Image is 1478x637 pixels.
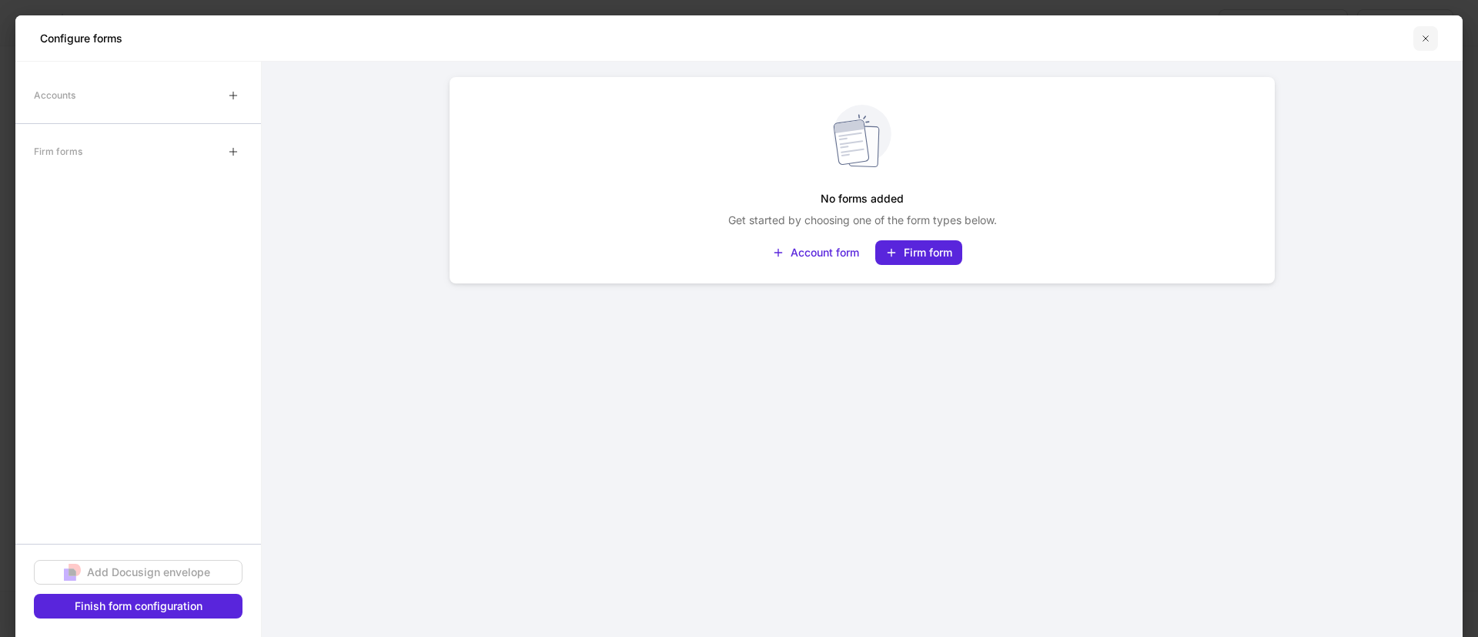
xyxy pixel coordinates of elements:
[34,82,75,109] div: Accounts
[728,213,997,228] p: Get started by choosing one of the form types below.
[34,594,242,619] button: Finish form configuration
[34,560,242,585] button: Add Docusign envelope
[762,240,869,265] button: Account form
[821,185,904,213] h5: No forms added
[75,598,202,614] div: Finish form configuration
[40,31,122,46] h5: Configure forms
[791,245,859,260] div: Account form
[904,245,952,260] div: Firm form
[87,565,210,580] div: Add Docusign envelope
[34,138,82,165] div: Firm forms
[875,240,962,265] button: Firm form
